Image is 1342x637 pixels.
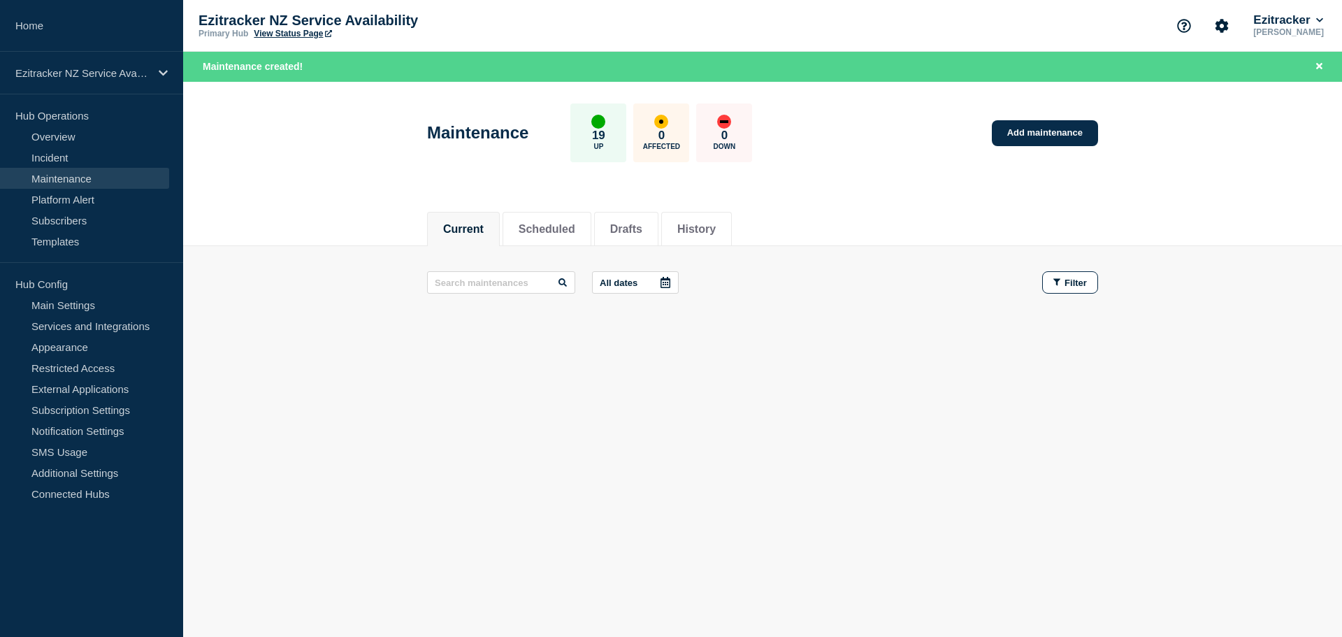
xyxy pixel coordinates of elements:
span: Filter [1065,278,1087,288]
p: Primary Hub [199,29,248,38]
p: Ezitracker NZ Service Availability [199,13,478,29]
p: Down [714,143,736,150]
div: affected [654,115,668,129]
button: Current [443,223,484,236]
button: History [677,223,716,236]
button: Drafts [610,223,642,236]
button: Support [1169,11,1199,41]
span: Maintenance created! [203,61,303,72]
button: All dates [592,271,679,294]
button: Account settings [1207,11,1236,41]
button: Filter [1042,271,1098,294]
a: Add maintenance [992,120,1098,146]
div: up [591,115,605,129]
p: 19 [592,129,605,143]
input: Search maintenances [427,271,575,294]
p: 0 [658,129,665,143]
button: Ezitracker [1250,13,1326,27]
button: Close banner [1311,59,1328,75]
h1: Maintenance [427,123,528,143]
p: All dates [600,278,637,288]
p: Up [593,143,603,150]
a: View Status Page [254,29,331,38]
div: down [717,115,731,129]
button: Scheduled [519,223,575,236]
p: 0 [721,129,728,143]
p: [PERSON_NAME] [1250,27,1327,37]
p: Ezitracker NZ Service Availability [15,67,150,79]
p: Affected [643,143,680,150]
